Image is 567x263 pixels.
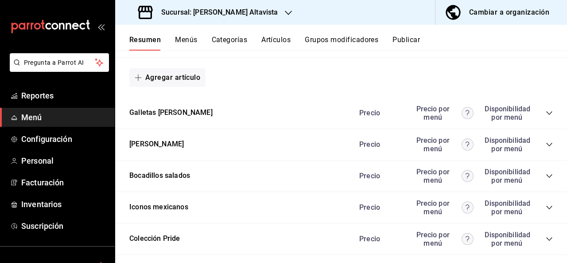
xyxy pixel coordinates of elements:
button: collapse-category-row [546,173,553,180]
div: Precio [350,140,407,149]
div: Disponibilidad por menú [485,136,529,153]
div: Precio por menú [412,199,474,216]
div: Disponibilidad por menú [485,199,529,216]
span: Menú [21,111,108,123]
button: Artículos [261,35,291,51]
span: Suscripción [21,220,108,232]
button: collapse-category-row [546,204,553,211]
div: Cambiar a organización [469,6,549,19]
div: Precio [350,172,407,180]
div: Disponibilidad por menú [485,168,529,184]
span: Facturación [21,177,108,188]
div: Precio [350,203,407,212]
button: Galletas [PERSON_NAME] [129,108,213,118]
button: collapse-category-row [546,110,553,117]
span: Pregunta a Parrot AI [24,58,95,67]
button: Resumen [129,35,161,51]
div: Precio [350,235,407,243]
div: Precio [350,109,407,117]
button: collapse-category-row [546,141,553,148]
div: Disponibilidad por menú [485,231,529,247]
span: Inventarios [21,198,108,210]
h3: Sucursal: [PERSON_NAME] Altavista [154,7,278,18]
button: Bocadillos salados [129,171,190,181]
span: Configuración [21,133,108,145]
button: Publicar [392,35,420,51]
span: Personal [21,155,108,167]
button: Pregunta a Parrot AI [10,53,109,72]
div: Precio por menú [412,136,474,153]
button: Menús [175,35,197,51]
div: Precio por menú [412,168,474,184]
button: collapse-category-row [546,236,553,243]
button: Agregar artículo [129,68,206,87]
a: Pregunta a Parrot AI [6,64,109,74]
button: Categorías [212,35,248,51]
div: navigation tabs [129,35,567,51]
div: Disponibilidad por menú [485,105,529,122]
button: [PERSON_NAME] [129,139,184,149]
div: Precio por menú [412,105,474,122]
button: Colección Pride [129,234,180,244]
button: Grupos modificadores [305,35,378,51]
button: Iconos mexicanos [129,202,188,212]
div: Precio por menú [412,231,474,247]
button: open_drawer_menu [97,23,105,30]
span: Reportes [21,90,108,102]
